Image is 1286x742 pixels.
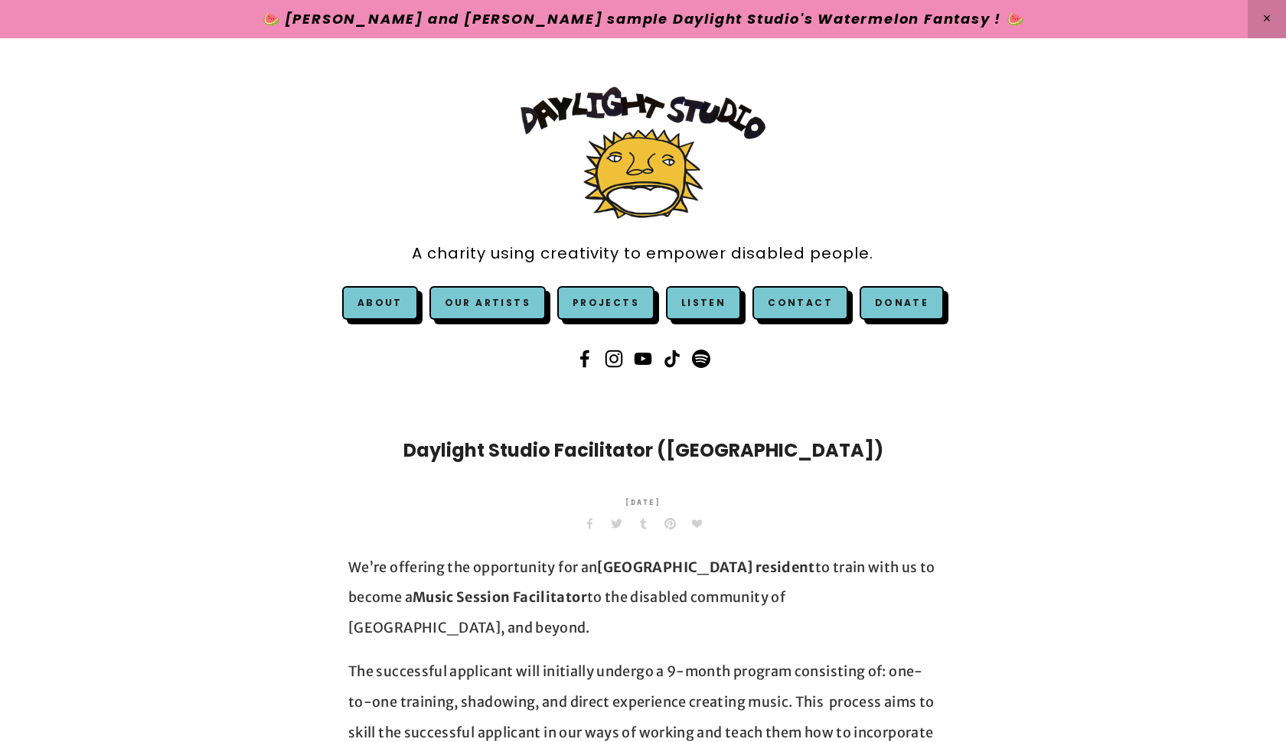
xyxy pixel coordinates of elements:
[752,286,848,320] a: Contact
[625,487,661,518] time: [DATE]
[413,588,587,606] strong: Music Session Facilitator
[597,558,814,576] strong: [GEOGRAPHIC_DATA] resident
[357,296,403,309] a: About
[412,236,873,271] a: A charity using creativity to empower disabled people.
[348,552,938,643] p: We’re offering the opportunity for an to train with us to become a to the disabled community of [...
[557,286,654,320] a: Projects
[860,286,944,320] a: Donate
[429,286,546,320] a: Our Artists
[521,86,765,219] img: Daylight Studio
[681,296,726,309] a: Listen
[348,437,938,464] h1: Daylight Studio Facilitator ([GEOGRAPHIC_DATA])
